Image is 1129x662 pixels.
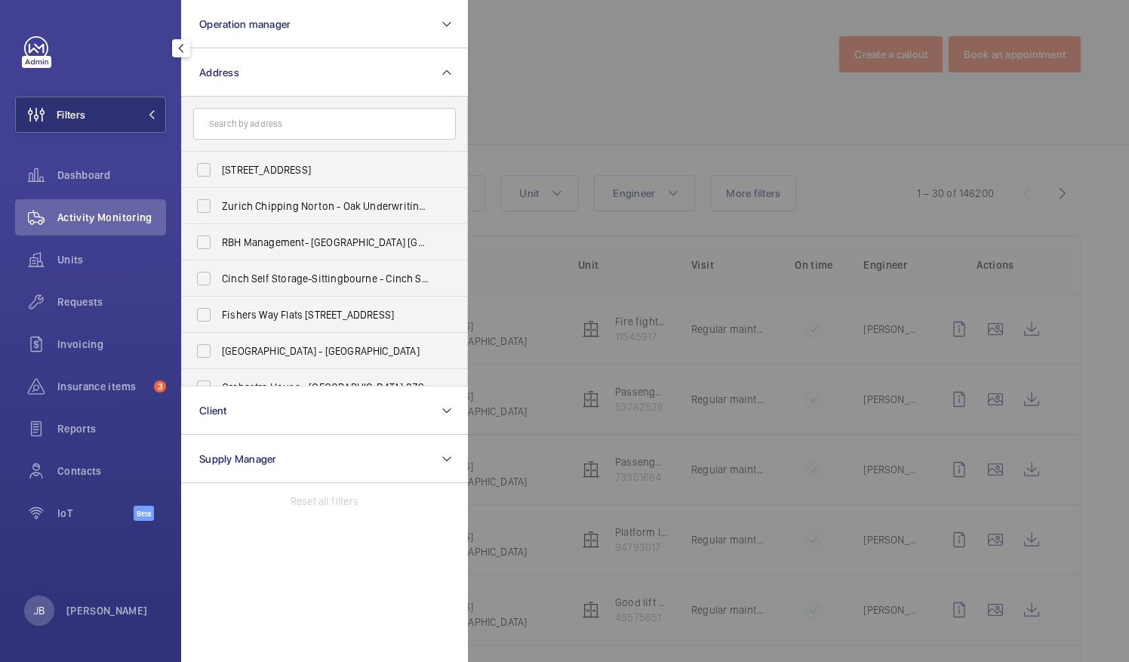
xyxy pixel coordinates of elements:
[57,294,166,309] span: Requests
[57,421,166,436] span: Reports
[66,603,148,618] p: [PERSON_NAME]
[57,252,166,267] span: Units
[57,506,134,521] span: IoT
[57,107,85,122] span: Filters
[57,337,166,352] span: Invoicing
[57,463,166,479] span: Contacts
[154,380,166,393] span: 3
[34,603,45,618] p: JB
[15,97,166,133] button: Filters
[57,379,148,394] span: Insurance items
[57,210,166,225] span: Activity Monitoring
[134,506,154,521] span: Beta
[57,168,166,183] span: Dashboard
